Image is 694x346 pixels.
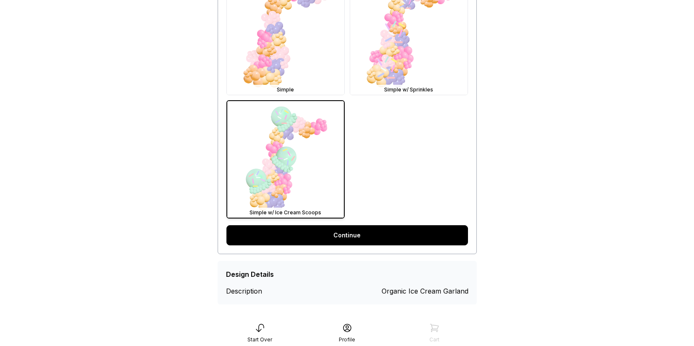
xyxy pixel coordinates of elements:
[339,336,355,343] div: Profile
[229,86,343,93] div: Simple
[352,86,466,93] div: Simple w/ Sprinkles
[247,336,272,343] div: Start Over
[229,209,342,216] div: Simple w/ Ice Cream Scoops
[226,225,468,245] a: Continue
[382,286,468,296] div: Organic Ice Cream Garland
[227,101,344,218] img: Simple w/ Ice Cream Scoops
[226,269,274,279] div: Design Details
[429,336,439,343] div: Cart
[226,286,287,296] div: Description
